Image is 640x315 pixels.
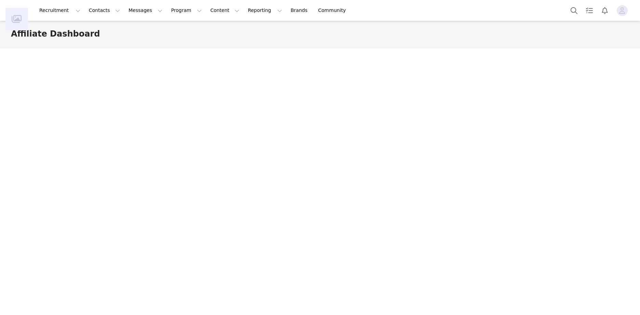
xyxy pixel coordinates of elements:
[206,3,243,18] button: Content
[613,5,635,16] button: Profile
[566,3,582,18] button: Search
[124,3,166,18] button: Messages
[597,3,612,18] button: Notifications
[314,3,353,18] a: Community
[167,3,206,18] button: Program
[582,3,597,18] a: Tasks
[35,3,84,18] button: Recruitment
[286,3,314,18] a: Brands
[619,5,625,16] div: avatar
[244,3,286,18] button: Reporting
[11,29,100,39] h3: Affiliate Dashboard
[85,3,124,18] button: Contacts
